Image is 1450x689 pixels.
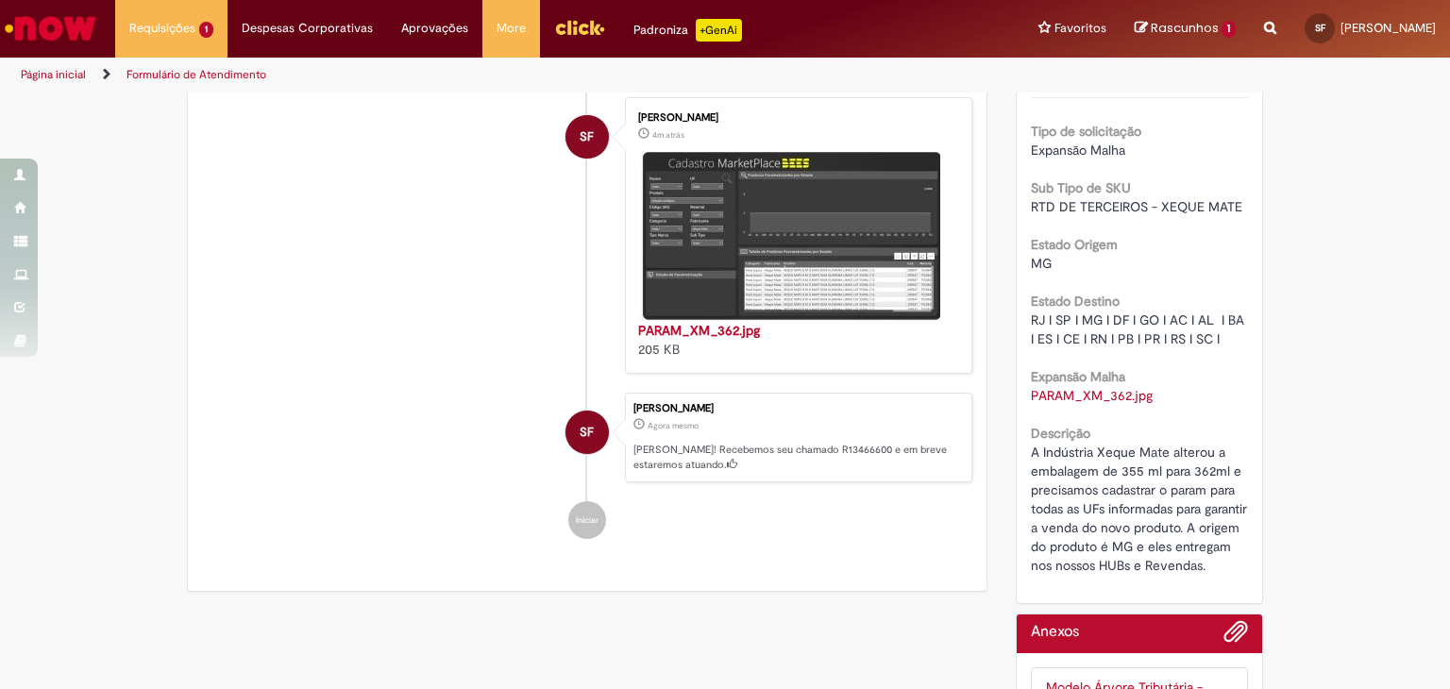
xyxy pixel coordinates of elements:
span: SF [580,410,594,455]
a: Formulário de Atendimento [126,67,266,82]
img: ServiceNow [2,9,99,47]
span: Expansão Malha [1031,142,1125,159]
span: RJ I SP I MG I DF I GO I AC I AL I BA I ES I CE I RN I PB I PR I RS I SC I [1031,311,1248,347]
span: Favoritos [1054,19,1106,38]
a: Download de PARAM_XM_362.jpg [1031,387,1153,404]
p: +GenAi [696,19,742,42]
a: PARAM_XM_362.jpg [638,322,760,339]
b: Estado Destino [1031,293,1120,310]
span: SF [580,114,594,160]
span: [PERSON_NAME] [1340,20,1436,36]
b: Tipo de solicitação [1031,123,1141,140]
time: 01/09/2025 09:23:04 [652,129,684,141]
span: A Indústria Xeque Mate alterou a embalagem de 355 ml para 362ml e precisamos cadastrar o param pa... [1031,444,1251,574]
span: Rascunhos [1151,19,1219,37]
time: 01/09/2025 09:27:03 [648,420,699,431]
div: Padroniza [633,19,742,42]
p: [PERSON_NAME]! Recebemos seu chamado R13466600 e em breve estaremos atuando. [633,443,962,472]
a: Rascunhos [1135,20,1236,38]
a: Página inicial [21,67,86,82]
div: [PERSON_NAME] [633,403,962,414]
span: Despesas Corporativas [242,19,373,38]
span: RTD DE TERCEIROS - XEQUE MATE [1031,198,1242,215]
img: click_logo_yellow_360x200.png [554,13,605,42]
span: Aprovações [401,19,468,38]
span: 4m atrás [652,129,684,141]
b: Expansão Malha [1031,368,1125,385]
li: Sergio Luiz Evangelista Filho [202,393,972,483]
h2: Anexos [1031,624,1079,641]
div: Sergio Luiz Evangelista Filho [565,115,609,159]
ul: Trilhas de página [14,58,953,92]
b: Estado Origem [1031,236,1118,253]
span: Agora mesmo [648,420,699,431]
div: 205 KB [638,321,953,359]
span: 1 [1222,21,1236,38]
span: MG [1031,255,1052,272]
b: Sub Tipo de SKU [1031,179,1131,196]
div: Sergio Luiz Evangelista Filho [565,411,609,454]
span: 1 [199,22,213,38]
span: Requisições [129,19,195,38]
span: SF [1315,22,1325,34]
button: Adicionar anexos [1223,619,1248,653]
div: [PERSON_NAME] [638,112,953,124]
b: Descrição [1031,425,1090,442]
span: More [497,19,526,38]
